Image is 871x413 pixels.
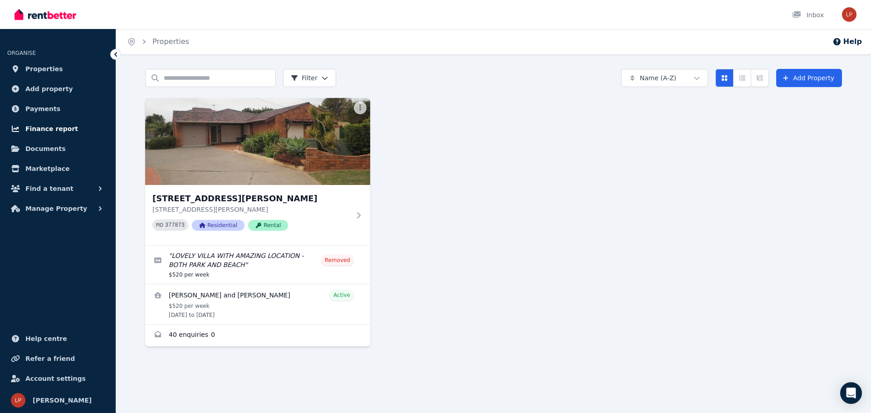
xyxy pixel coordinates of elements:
[7,80,108,98] a: Add property
[156,223,163,228] small: PID
[7,199,108,218] button: Manage Property
[33,395,92,406] span: [PERSON_NAME]
[25,183,73,194] span: Find a tenant
[7,350,108,368] a: Refer a friend
[715,69,769,87] div: View options
[25,143,66,154] span: Documents
[7,100,108,118] a: Payments
[291,73,318,83] span: Filter
[11,393,25,408] img: Louise Power
[283,69,336,87] button: Filter
[165,222,185,228] code: 377873
[145,284,370,324] a: View details for Magdalena Booysen and William Vermaak
[145,325,370,346] a: Enquiries for 1/27 Nettleton Way, Safety Bay
[25,353,75,364] span: Refer a friend
[776,69,842,87] a: Add Property
[25,123,78,134] span: Finance report
[152,37,189,46] a: Properties
[25,63,63,74] span: Properties
[25,203,87,214] span: Manage Property
[7,50,36,56] span: ORGANISE
[25,103,60,114] span: Payments
[25,83,73,94] span: Add property
[792,10,824,19] div: Inbox
[145,98,370,185] img: 1/27 Nettleton Way, Safety Bay
[7,60,108,78] a: Properties
[116,29,200,54] nav: Breadcrumb
[751,69,769,87] button: Expanded list view
[145,246,370,284] a: Edit listing: LOVELY VILLA WITH AMAZING LOCATION - BOTH PARK AND BEACH
[7,369,108,388] a: Account settings
[640,73,676,83] span: Name (A-Z)
[7,180,108,198] button: Find a tenant
[7,160,108,178] a: Marketplace
[7,120,108,138] a: Finance report
[715,69,734,87] button: Card view
[354,102,367,114] button: More options
[733,69,751,87] button: Compact list view
[25,373,86,384] span: Account settings
[145,98,370,245] a: 1/27 Nettleton Way, Safety Bay[STREET_ADDRESS][PERSON_NAME][STREET_ADDRESS][PERSON_NAME]PID 37787...
[25,163,69,174] span: Marketplace
[621,69,708,87] button: Name (A-Z)
[192,220,245,231] span: Residential
[7,140,108,158] a: Documents
[248,220,288,231] span: Rental
[840,382,862,404] div: Open Intercom Messenger
[152,192,350,205] h3: [STREET_ADDRESS][PERSON_NAME]
[7,330,108,348] a: Help centre
[842,7,856,22] img: Louise Power
[25,333,67,344] span: Help centre
[152,205,350,214] p: [STREET_ADDRESS][PERSON_NAME]
[832,36,862,47] button: Help
[15,8,76,21] img: RentBetter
